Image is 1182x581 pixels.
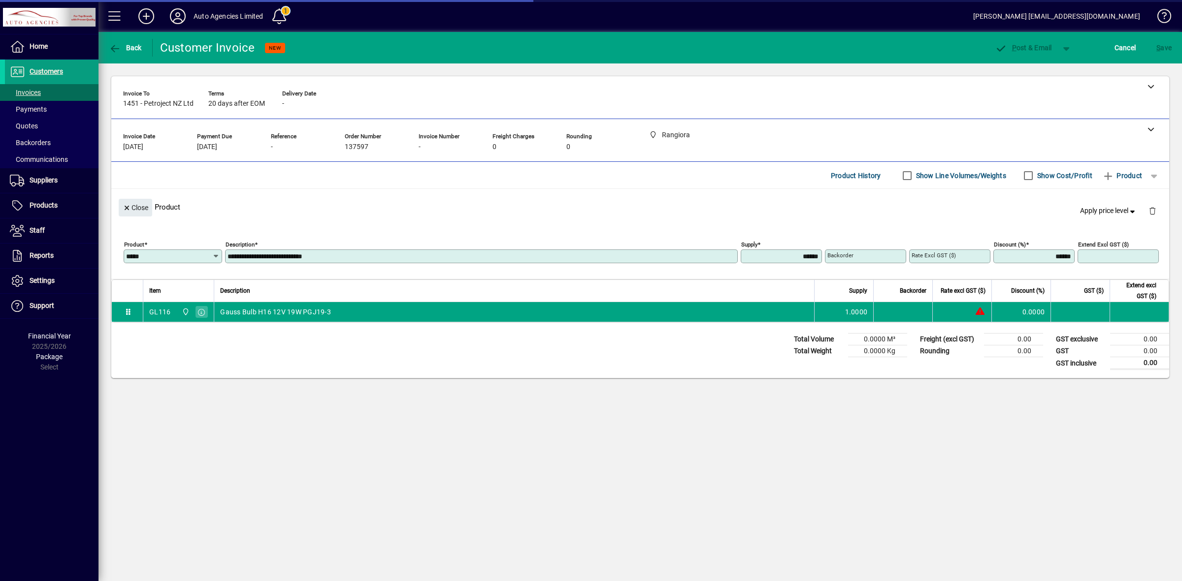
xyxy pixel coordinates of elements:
[849,285,867,296] span: Supply
[915,345,984,357] td: Rounding
[220,307,331,317] span: Gauss Bulb H16 12V 19W PGJ19-3
[789,345,848,357] td: Total Weight
[5,193,98,218] a: Products
[5,118,98,134] a: Quotes
[1076,202,1141,220] button: Apply price level
[1012,44,1017,52] span: P
[10,105,47,113] span: Payments
[1051,357,1110,369] td: GST inclusive
[941,285,985,296] span: Rate excl GST ($)
[98,39,153,57] app-page-header-button: Back
[1116,280,1156,302] span: Extend excl GST ($)
[149,307,170,317] div: GL116
[973,8,1140,24] div: [PERSON_NAME] [EMAIL_ADDRESS][DOMAIN_NAME]
[994,241,1026,248] mat-label: Discount (%)
[984,345,1043,357] td: 0.00
[124,241,144,248] mat-label: Product
[1011,285,1045,296] span: Discount (%)
[848,345,907,357] td: 0.0000 Kg
[1154,39,1174,57] button: Save
[111,189,1169,225] div: Product
[1115,40,1136,56] span: Cancel
[990,39,1057,57] button: Post & Email
[30,42,48,50] span: Home
[1156,40,1172,56] span: ave
[123,100,194,108] span: 1451 - Petroject NZ Ltd
[5,294,98,318] a: Support
[1110,345,1169,357] td: 0.00
[848,334,907,345] td: 0.0000 M³
[566,143,570,151] span: 0
[160,40,255,56] div: Customer Invoice
[984,334,1043,345] td: 0.00
[5,244,98,268] a: Reports
[30,226,45,234] span: Staff
[1141,199,1164,222] button: Delete
[1156,44,1160,52] span: S
[900,285,926,296] span: Backorder
[10,139,51,147] span: Backorders
[194,8,263,24] div: Auto Agencies Limited
[831,168,881,183] span: Product History
[827,167,885,184] button: Product History
[1102,168,1142,183] span: Product
[30,201,58,209] span: Products
[1110,334,1169,345] td: 0.00
[282,100,284,108] span: -
[5,151,98,168] a: Communications
[226,241,255,248] mat-label: Description
[5,84,98,101] a: Invoices
[269,45,281,51] span: NEW
[123,143,143,151] span: [DATE]
[1080,206,1137,216] span: Apply price level
[1141,206,1164,215] app-page-header-button: Delete
[789,334,848,345] td: Total Volume
[5,218,98,243] a: Staff
[30,176,58,184] span: Suppliers
[1150,2,1170,34] a: Knowledge Base
[208,100,265,108] span: 20 days after EOM
[827,252,854,259] mat-label: Backorder
[845,307,868,317] span: 1.0000
[36,353,63,361] span: Package
[123,200,148,216] span: Close
[271,143,273,151] span: -
[5,168,98,193] a: Suppliers
[10,89,41,96] span: Invoices
[119,199,152,216] button: Close
[5,101,98,118] a: Payments
[1051,345,1110,357] td: GST
[914,171,1006,181] label: Show Line Volumes/Weights
[5,134,98,151] a: Backorders
[116,203,155,212] app-page-header-button: Close
[10,122,38,130] span: Quotes
[30,276,55,284] span: Settings
[220,285,250,296] span: Description
[1084,285,1104,296] span: GST ($)
[741,241,757,248] mat-label: Supply
[197,143,217,151] span: [DATE]
[28,332,71,340] span: Financial Year
[109,44,142,52] span: Back
[30,251,54,259] span: Reports
[162,7,194,25] button: Profile
[419,143,421,151] span: -
[106,39,144,57] button: Back
[5,269,98,293] a: Settings
[492,143,496,151] span: 0
[1051,334,1110,345] td: GST exclusive
[995,44,1052,52] span: ost & Email
[149,285,161,296] span: Item
[5,34,98,59] a: Home
[912,252,956,259] mat-label: Rate excl GST ($)
[179,306,191,317] span: Rangiora
[1112,39,1139,57] button: Cancel
[30,67,63,75] span: Customers
[30,302,54,309] span: Support
[991,302,1051,322] td: 0.0000
[1035,171,1092,181] label: Show Cost/Profit
[345,143,368,151] span: 137597
[1097,167,1147,184] button: Product
[915,334,984,345] td: Freight (excl GST)
[10,155,68,163] span: Communications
